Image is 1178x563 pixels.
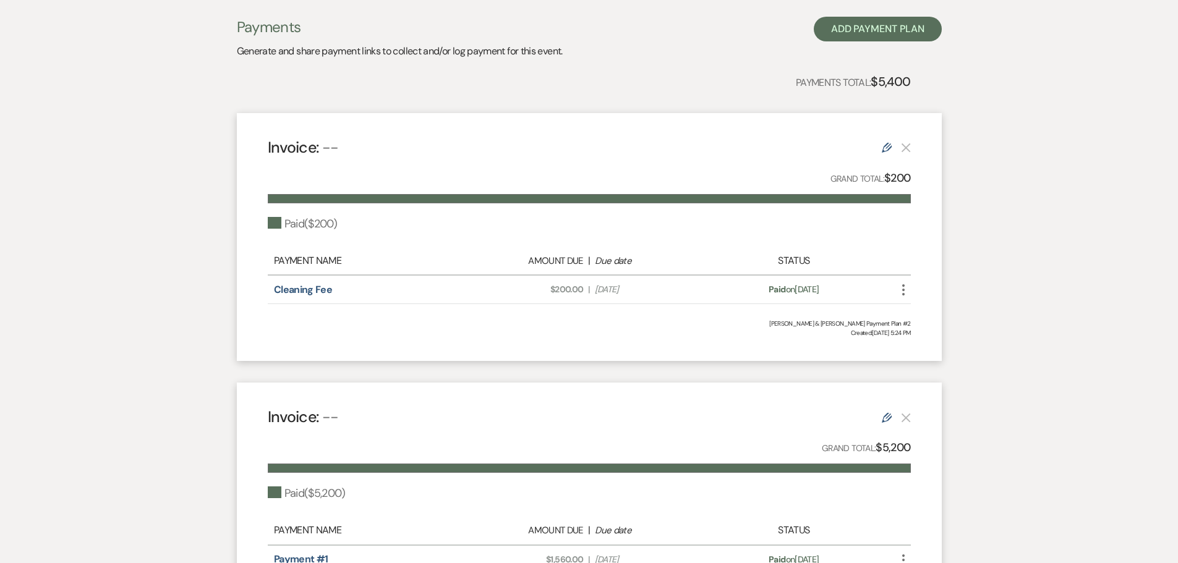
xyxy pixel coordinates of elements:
p: Generate and share payment links to collect and/or log payment for this event. [237,43,563,59]
h4: Invoice: [268,406,339,428]
p: Payments Total: [796,72,911,91]
span: $200.00 [469,283,583,296]
h3: Payments [237,17,563,38]
a: Cleaning Fee [274,283,332,296]
div: Amount Due [469,523,583,538]
button: This payment plan cannot be deleted because it contains links that have been paid through Weven’s... [901,412,911,423]
div: [PERSON_NAME] & [PERSON_NAME] Payment Plan #2 [268,319,911,328]
span: -- [322,137,339,158]
span: | [588,283,589,296]
div: Payment Name [274,523,463,538]
div: Payment Name [274,253,463,268]
p: Grand Total: [830,169,911,187]
div: Due date [595,254,709,268]
div: | [463,253,715,268]
div: on [DATE] [715,283,873,296]
strong: $5,200 [876,440,910,455]
button: This payment plan cannot be deleted because it contains links that have been paid through Weven’s... [901,142,911,153]
span: -- [322,407,339,427]
span: Created: [DATE] 5:24 PM [268,328,911,337]
span: Paid [769,284,785,295]
div: Due date [595,523,709,538]
div: Amount Due [469,254,583,268]
div: Paid ( $200 ) [268,216,338,232]
strong: $5,400 [871,74,910,90]
div: Status [715,523,873,538]
div: Paid ( $5,200 ) [268,485,345,502]
span: [DATE] [595,283,709,296]
div: Status [715,253,873,268]
strong: $200 [884,171,910,185]
div: | [463,523,715,538]
h4: Invoice: [268,137,339,158]
button: Add Payment Plan [814,17,942,41]
p: Grand Total: [822,439,911,457]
